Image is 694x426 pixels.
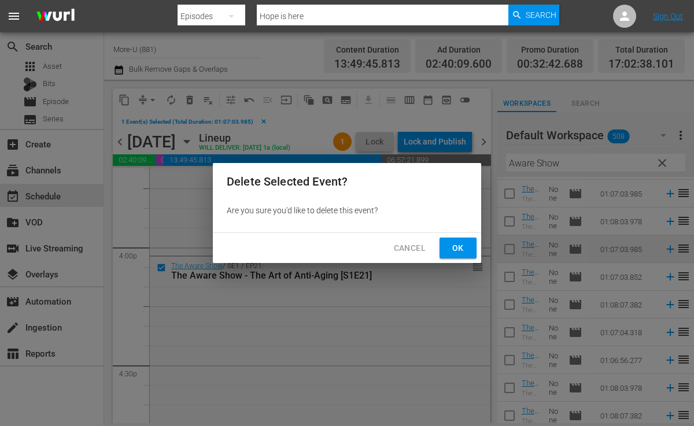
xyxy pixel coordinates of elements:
[394,241,426,255] span: Cancel
[213,200,481,221] div: Are you sure you'd like to delete this event?
[7,9,21,23] span: menu
[653,12,683,21] a: Sign Out
[28,3,83,30] img: ans4CAIJ8jUAAAAAAAAAAAAAAAAAAAAAAAAgQb4GAAAAAAAAAAAAAAAAAAAAAAAAJMjXAAAAAAAAAAAAAAAAAAAAAAAAgAT5G...
[440,238,477,259] button: Ok
[449,241,467,255] span: Ok
[385,238,435,259] button: Cancel
[526,5,556,25] span: Search
[227,172,467,191] h2: Delete Selected Event?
